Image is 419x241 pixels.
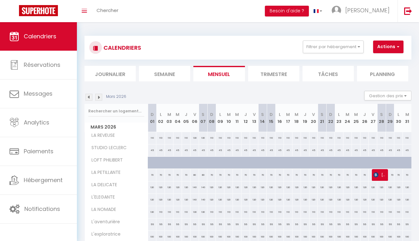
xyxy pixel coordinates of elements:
[156,132,165,144] div: 110
[386,181,394,193] div: 120
[292,169,301,181] div: 70
[312,111,315,117] abbr: V
[318,104,326,132] th: 21
[182,206,191,218] div: 110
[265,6,309,16] button: Besoin d'aide ?
[360,144,369,156] div: 45
[369,181,377,193] div: 120
[24,205,60,213] span: Notifications
[403,206,411,218] div: 110
[173,206,182,218] div: 110
[292,132,301,144] div: 110
[275,144,284,156] div: 45
[199,206,208,218] div: 130
[267,181,275,193] div: 120
[284,219,292,230] div: 55
[182,132,191,144] div: 110
[5,3,24,22] button: Ouvrir le widget de chat LiveChat
[267,219,275,230] div: 55
[380,111,383,117] abbr: S
[338,111,340,117] abbr: L
[156,181,165,193] div: 120
[224,181,233,193] div: 120
[191,219,199,230] div: 55
[165,104,173,132] th: 03
[207,144,216,156] div: 45
[160,111,162,117] abbr: L
[352,169,360,181] div: 70
[224,206,233,218] div: 110
[292,206,301,218] div: 110
[301,144,310,156] div: 45
[207,219,216,230] div: 55
[267,194,275,206] div: 120
[86,194,116,201] span: L'ELEGANTE
[394,194,403,206] div: 120
[310,132,318,144] div: 110
[233,104,241,132] th: 11
[284,194,292,206] div: 120
[386,169,394,181] div: 70
[84,66,136,81] li: Journalier
[148,132,157,144] div: 110
[279,111,281,117] abbr: L
[284,144,292,156] div: 45
[185,111,187,117] abbr: J
[219,111,221,117] abbr: L
[156,144,165,156] div: 45
[24,118,49,126] span: Analytics
[173,194,182,206] div: 120
[352,132,360,144] div: 110
[275,169,284,181] div: 70
[377,144,386,156] div: 45
[182,144,191,156] div: 45
[377,132,386,144] div: 110
[224,194,233,206] div: 120
[267,144,275,156] div: 45
[250,132,259,144] div: 110
[165,132,173,144] div: 110
[199,181,208,193] div: 140
[176,111,179,117] abbr: M
[326,169,335,181] div: 70
[275,194,284,206] div: 120
[173,104,182,132] th: 04
[284,206,292,218] div: 110
[167,111,171,117] abbr: M
[258,219,267,230] div: 55
[216,104,224,132] th: 09
[156,219,165,230] div: 55
[165,144,173,156] div: 45
[369,144,377,156] div: 45
[318,144,326,156] div: 45
[394,132,403,144] div: 110
[139,66,190,81] li: Semaine
[106,94,126,100] p: Mars 2026
[404,7,412,15] img: logout
[248,66,299,81] li: Trimestre
[373,41,403,53] button: Actions
[156,194,165,206] div: 120
[224,169,233,181] div: 70
[326,206,335,218] div: 110
[284,132,292,144] div: 110
[233,219,241,230] div: 55
[332,6,341,15] img: ...
[335,181,343,193] div: 120
[377,194,386,206] div: 120
[352,206,360,218] div: 110
[148,206,157,218] div: 130
[244,111,247,117] abbr: J
[148,219,157,230] div: 55
[360,132,369,144] div: 110
[199,132,208,144] div: 130
[326,144,335,156] div: 45
[360,104,369,132] th: 26
[182,194,191,206] div: 120
[250,219,259,230] div: 55
[310,104,318,132] th: 20
[97,7,118,14] span: Chercher
[318,181,326,193] div: 120
[86,157,124,164] span: LOFT PHILIBERT
[258,132,267,144] div: 110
